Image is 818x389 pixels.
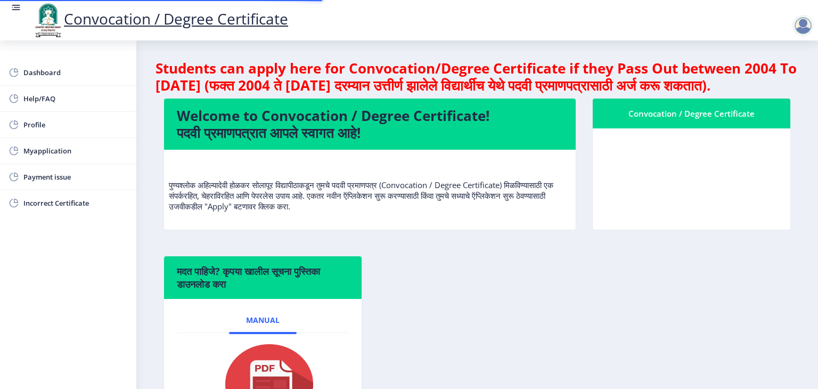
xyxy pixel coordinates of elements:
h4: Students can apply here for Convocation/Degree Certificate if they Pass Out between 2004 To [DATE... [156,60,799,94]
a: Convocation / Degree Certificate [32,9,288,29]
span: Myapplication [23,144,128,157]
span: Help/FAQ [23,92,128,105]
span: Dashboard [23,66,128,79]
h6: मदत पाहिजे? कृपया खालील सूचना पुस्तिका डाउनलोड करा [177,265,349,290]
a: Manual [229,307,297,333]
img: logo [32,2,64,38]
span: Manual [246,316,280,325]
h4: Welcome to Convocation / Degree Certificate! पदवी प्रमाणपत्रात आपले स्वागत आहे! [177,107,563,141]
span: Profile [23,118,128,131]
div: Convocation / Degree Certificate [606,107,778,120]
span: Incorrect Certificate [23,197,128,209]
span: Payment issue [23,171,128,183]
p: पुण्यश्लोक अहिल्यादेवी होळकर सोलापूर विद्यापीठाकडून तुमचे पदवी प्रमाणपत्र (Convocation / Degree C... [169,158,571,212]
